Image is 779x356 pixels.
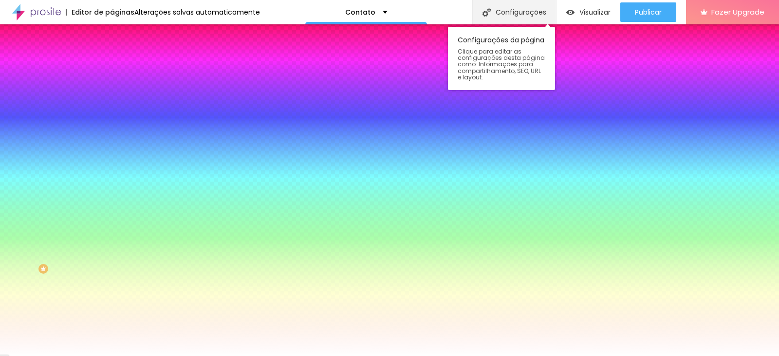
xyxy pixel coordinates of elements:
[448,27,555,90] div: Configurações da página
[620,2,676,22] button: Publicar
[134,9,260,16] div: Alterações salvas automaticamente
[711,8,764,16] span: Fazer Upgrade
[66,9,134,16] div: Editor de páginas
[345,9,375,16] p: Contato
[566,8,575,17] img: view-1.svg
[458,48,545,80] span: Clique para editar as configurações desta página como: Informações para compartilhamento, SEO, UR...
[579,8,611,16] span: Visualizar
[635,8,662,16] span: Publicar
[556,2,620,22] button: Visualizar
[482,8,491,17] img: Icone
